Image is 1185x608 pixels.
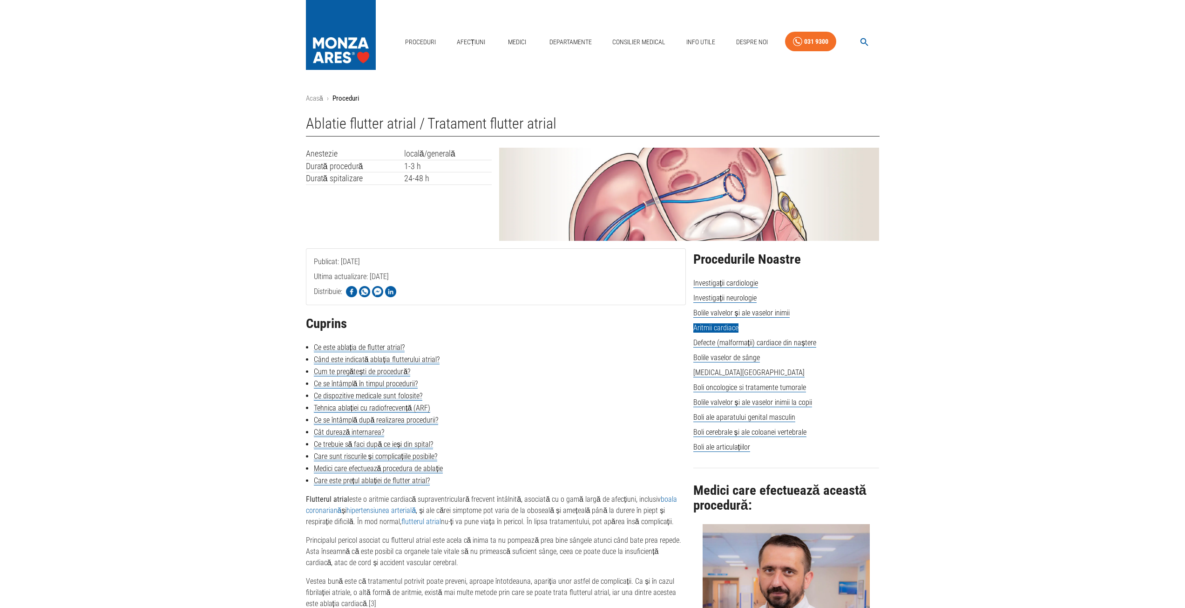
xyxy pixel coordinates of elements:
[693,338,816,348] span: Defecte (malformații) cardiace din naștere
[346,286,357,297] img: Share on Facebook
[314,286,342,297] p: Distribuie:
[346,506,416,515] a: hipertensiunea arterială
[693,279,758,288] span: Investigații cardiologie
[609,33,669,52] a: Consilier Medical
[385,286,396,297] img: Share on LinkedIn
[306,494,686,527] p: este o aritmie cardiacă supraventriculară frecvent întâlnită, asociată cu o gamă largă de afecțiu...
[314,440,433,449] a: Ce trebuie să faci după ce ieși din spital?
[693,398,812,407] span: Bolile valvelor și ale vaselor inimii la copii
[404,172,492,185] td: 24-48 h
[327,93,329,104] li: ›
[306,160,404,172] td: Durată procedură
[453,33,489,52] a: Afecțiuni
[306,535,686,568] p: Principalul pericol asociat cu flutterul atrial este acela că inima ta nu pompează prea bine sâng...
[314,272,389,318] span: Ultima actualizare: [DATE]
[693,368,805,377] span: [MEDICAL_DATA][GEOGRAPHIC_DATA]
[314,379,418,389] a: Ce se întâmplă în timpul procedurii?
[306,495,349,504] strong: Flutterul atrial
[306,93,880,104] nav: breadcrumb
[693,353,760,362] span: Bolile vaselor de sânge
[314,367,411,376] a: Cum te pregătești de procedură?
[404,160,492,172] td: 1-3 h
[683,33,719,52] a: Info Utile
[546,33,596,52] a: Departamente
[404,148,492,160] td: locală/generală
[332,93,359,104] p: Proceduri
[306,172,404,185] td: Durată spitalizare
[499,148,879,241] img: Ablatie pentru flutter atrial | MONZA ARES | Inovatie in Cardiologie
[502,33,532,52] a: Medici
[693,383,806,392] span: Boli oncologice si tratamente tumorale
[693,323,738,333] span: Aritmii cardiace
[372,286,383,297] img: Share on Facebook Messenger
[314,452,437,461] a: Care sunt riscurile și complicațiile posibile?
[804,36,828,48] div: 031 9300
[785,32,836,52] a: 031 9300
[693,294,757,303] span: Investigații neurologie
[693,252,880,267] h2: Procedurile Noastre
[314,476,430,485] a: Care este prețul ablației de flutter atrial?
[693,428,806,437] span: Boli cerebrale și ale coloanei vertebrale
[314,355,440,364] a: Când este indicată ablația flutterului atrial?
[359,286,370,297] img: Share on WhatsApp
[306,148,404,160] td: Anestezie
[314,391,422,401] a: Ce dispozitive medicale sunt folosite?
[314,428,385,437] a: Cât durează internarea?
[306,316,686,331] h2: Cuprins
[314,403,431,413] a: Tehnica ablației cu radiofrecvență (ARF)
[401,517,441,526] a: flutterul atrial
[732,33,772,52] a: Despre Noi
[306,115,880,137] h1: Ablatie flutter atrial / Tratament flutter atrial
[401,33,440,52] a: Proceduri
[693,308,790,318] span: Bolile valvelor și ale vaselor inimii
[693,413,795,422] span: Boli ale aparatului genital masculin
[693,443,750,452] span: Boli ale articulațiilor
[314,343,405,352] a: Ce este ablația de flutter atrial?
[314,464,443,473] a: Medici care efectuează procedura de ablație
[693,483,880,512] h2: Medici care efectuează această procedură:
[314,416,439,425] a: Ce se întâmplă după realizarea procedurii?
[306,94,323,102] a: Acasă
[314,257,360,303] span: Publicat: [DATE]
